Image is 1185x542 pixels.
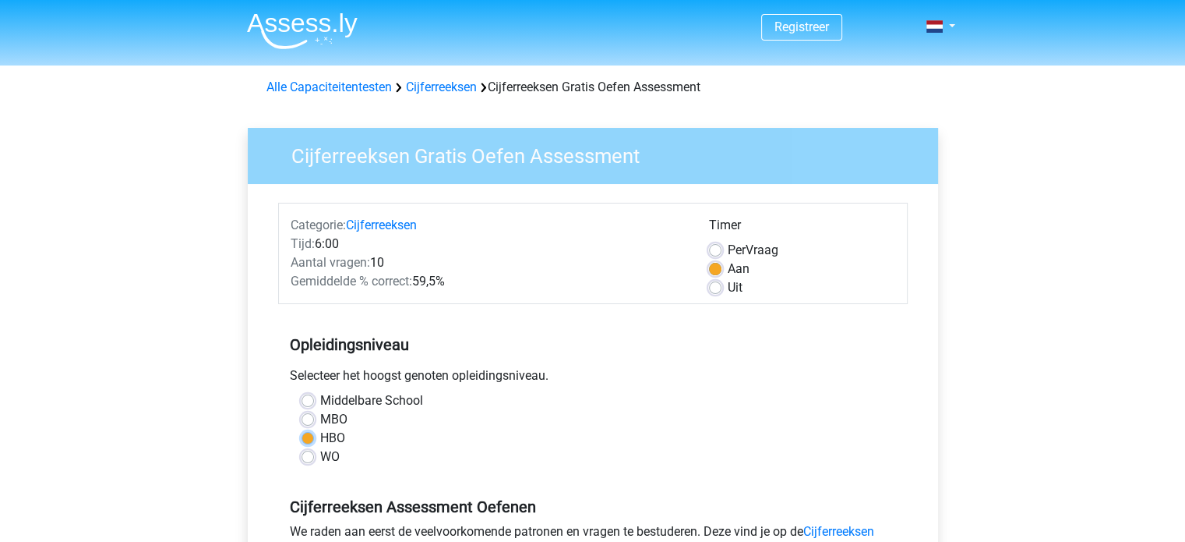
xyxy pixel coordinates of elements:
a: Cijferreeksen [406,80,477,94]
span: Per [728,243,746,257]
div: 6:00 [279,235,697,253]
label: Vraag [728,241,778,260]
a: Alle Capaciteitentesten [266,80,392,94]
a: Registreer [774,19,829,34]
label: Uit [728,278,742,297]
label: Middelbare School [320,391,423,410]
label: WO [320,448,340,466]
div: Selecteer het hoogst genoten opleidingsniveau. [278,367,908,391]
span: Categorie: [291,218,346,232]
h3: Cijferreeksen Gratis Oefen Assessment [273,138,926,168]
span: Tijd: [291,236,315,251]
img: Assessly [247,12,358,49]
div: Cijferreeksen Gratis Oefen Assessment [260,78,926,97]
h5: Cijferreeksen Assessment Oefenen [290,498,896,516]
a: Cijferreeksen [346,218,417,232]
div: 10 [279,253,697,272]
div: 59,5% [279,272,697,291]
span: Aantal vragen: [291,255,370,270]
div: Timer [709,216,895,241]
span: Gemiddelde % correct: [291,274,412,289]
label: Aan [728,260,749,278]
label: HBO [320,429,345,448]
label: MBO [320,410,347,429]
h5: Opleidingsniveau [290,329,896,360]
